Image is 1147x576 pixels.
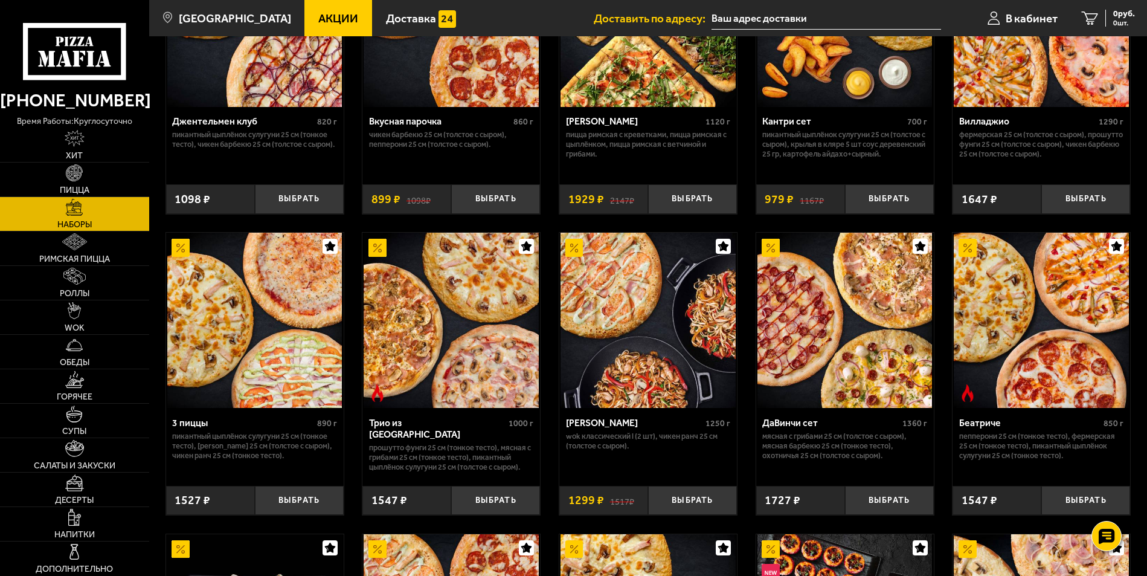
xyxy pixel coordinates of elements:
[959,384,977,403] img: Острое блюдо
[175,193,210,205] span: 1098 ₽
[756,233,934,408] a: АкционныйДаВинчи сет
[371,193,400,205] span: 899 ₽
[762,432,927,460] p: Мясная с грибами 25 см (толстое с сыром), Мясная Барбекю 25 см (тонкое тесто), Охотничья 25 см (т...
[559,233,737,408] a: АкционныйВилла Капри
[54,531,95,539] span: Напитки
[1041,486,1130,515] button: Выбрать
[566,432,730,451] p: Wok классический L (2 шт), Чикен Ранч 25 см (толстое с сыром).
[386,13,436,24] span: Доставка
[762,540,780,558] img: Акционный
[255,486,344,515] button: Выбрать
[959,540,977,558] img: Акционный
[712,7,941,30] input: Ваш адрес доставки
[57,221,92,229] span: Наборы
[369,130,533,149] p: Чикен Барбекю 25 см (толстое с сыром), Пепперони 25 см (толстое с сыром).
[954,233,1129,408] img: Беатриче
[959,130,1123,158] p: Фермерская 25 см (толстое с сыром), Прошутто Фунги 25 см (толстое с сыром), Чикен Барбекю 25 см (...
[762,417,899,429] div: ДаВинчи сет
[962,494,997,506] span: 1547 ₽
[371,494,407,506] span: 1547 ₽
[762,239,780,257] img: Акционный
[167,233,342,408] img: 3 пиццы
[610,193,634,205] s: 2147 ₽
[368,540,387,558] img: Акционный
[1113,10,1135,18] span: 0 руб.
[757,233,933,408] img: ДаВинчи сет
[561,233,736,408] img: Вилла Капри
[1113,19,1135,27] span: 0 шт.
[610,494,634,506] s: 1517 ₽
[172,130,336,149] p: Пикантный цыплёнок сулугуни 25 см (тонкое тесто), Чикен Барбекю 25 см (толстое с сыром).
[1099,117,1123,127] span: 1290 г
[800,193,824,205] s: 1167 ₽
[364,233,539,408] img: Трио из Рио
[594,13,712,24] span: Доставить по адресу:
[60,186,89,195] span: Пицца
[765,494,800,506] span: 1727 ₽
[60,358,89,367] span: Обеды
[959,417,1100,429] div: Беатриче
[953,233,1130,408] a: АкционныйОстрое блюдоБеатриче
[255,184,344,213] button: Выбрать
[66,152,83,160] span: Хит
[166,233,344,408] a: Акционный3 пиццы
[57,393,92,401] span: Горячее
[902,418,927,429] span: 1360 г
[959,432,1123,460] p: Пепперони 25 см (тонкое тесто), Фермерская 25 см (тонкое тесто), Пикантный цыплёнок сулугуни 25 с...
[705,418,730,429] span: 1250 г
[172,540,190,558] img: Акционный
[60,290,89,298] span: Роллы
[369,417,506,440] div: Трио из [GEOGRAPHIC_DATA]
[565,540,583,558] img: Акционный
[765,193,794,205] span: 979 ₽
[451,184,540,213] button: Выбрать
[451,486,540,515] button: Выбрать
[369,443,533,471] p: Прошутто Фунги 25 см (тонкое тесто), Мясная с грибами 25 см (тонкое тесто), Пикантный цыплёнок су...
[317,418,337,429] span: 890 г
[648,184,737,213] button: Выбрать
[845,486,934,515] button: Выбрать
[406,193,431,205] s: 1098 ₽
[568,494,604,506] span: 1299 ₽
[317,117,337,127] span: 820 г
[513,117,533,127] span: 860 г
[362,233,540,408] a: АкционныйОстрое блюдоТрио из Рио
[762,130,927,158] p: Пикантный цыплёнок сулугуни 25 см (толстое с сыром), крылья в кляре 5 шт соус деревенский 25 гр, ...
[566,417,702,429] div: [PERSON_NAME]
[36,565,113,574] span: Дополнительно
[34,462,115,470] span: Салаты и закуски
[172,417,313,429] div: 3 пиццы
[172,432,336,460] p: Пикантный цыплёнок сулугуни 25 см (тонкое тесто), [PERSON_NAME] 25 см (толстое с сыром), Чикен Ра...
[907,117,927,127] span: 700 г
[179,13,291,24] span: [GEOGRAPHIC_DATA]
[318,13,358,24] span: Акции
[1041,184,1130,213] button: Выбрать
[368,239,387,257] img: Акционный
[1104,418,1123,429] span: 850 г
[55,496,94,505] span: Десерты
[648,486,737,515] button: Выбрать
[65,324,85,332] span: WOK
[1006,13,1058,24] span: В кабинет
[762,115,904,127] div: Кантри сет
[845,184,934,213] button: Выбрать
[565,239,583,257] img: Акционный
[959,239,977,257] img: Акционный
[175,494,210,506] span: 1527 ₽
[566,115,702,127] div: [PERSON_NAME]
[439,10,457,28] img: 15daf4d41897b9f0e9f617042186c801.svg
[368,384,387,403] img: Острое блюдо
[172,239,190,257] img: Акционный
[172,115,313,127] div: Джентельмен клуб
[962,193,997,205] span: 1647 ₽
[568,193,604,205] span: 1929 ₽
[509,418,533,429] span: 1000 г
[705,117,730,127] span: 1120 г
[39,255,110,264] span: Римская пицца
[959,115,1096,127] div: Вилладжио
[566,130,730,158] p: Пицца Римская с креветками, Пицца Римская с цыплёнком, Пицца Римская с ветчиной и грибами.
[369,115,510,127] div: Вкусная парочка
[62,427,86,436] span: Супы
